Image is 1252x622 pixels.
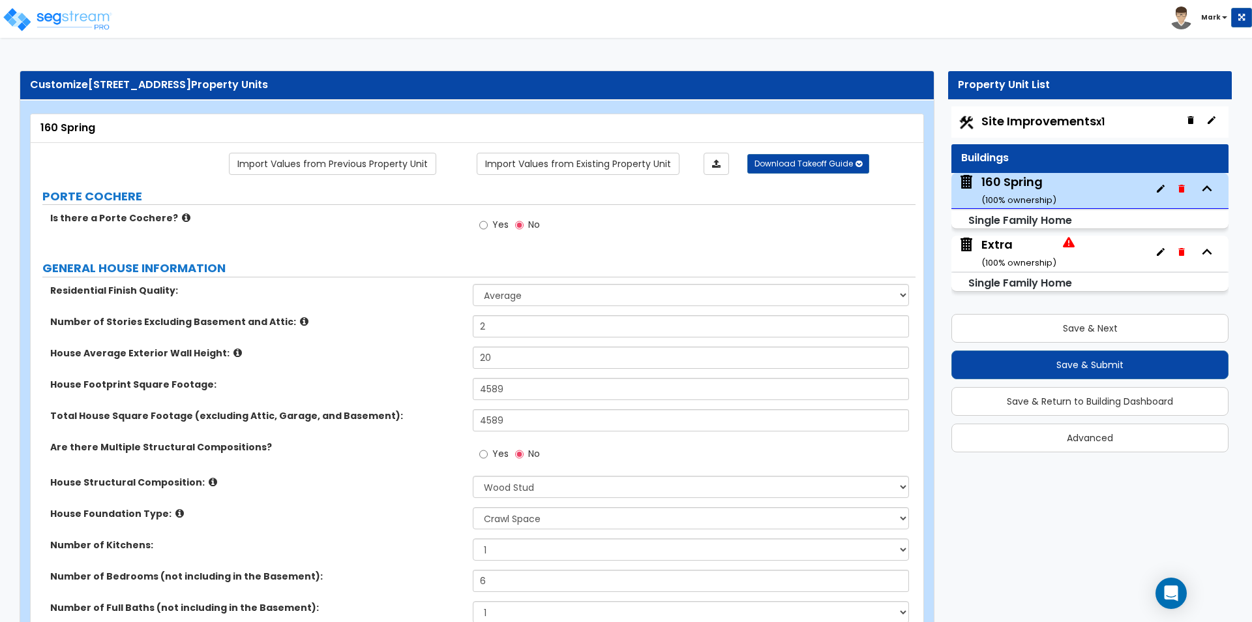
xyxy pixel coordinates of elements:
button: Save & Next [951,314,1229,343]
span: Site Improvements [981,113,1105,129]
div: Open Intercom Messenger [1155,578,1187,609]
label: Number of Stories Excluding Basement and Attic: [50,315,463,328]
img: avatar.png [1170,7,1193,29]
i: click for more info! [182,213,190,223]
label: GENERAL HOUSE INFORMATION [42,260,916,277]
button: Download Takeoff Guide [747,154,869,174]
small: Single Family Home [968,213,1072,228]
span: No [528,447,540,460]
input: No [515,447,524,461]
span: Yes [492,447,509,460]
span: Yes [492,218,509,231]
span: 160 Spring [958,174,1056,207]
span: Extra [958,236,1075,270]
input: Yes [479,218,488,232]
small: ( 100 % ownership) [981,194,1056,206]
i: click for more info! [233,348,242,358]
input: Yes [479,447,488,461]
label: House Average Exterior Wall Height: [50,347,463,360]
label: Are there Multiple Structural Compositions? [50,441,463,454]
img: Construction.png [958,114,975,131]
img: building.svg [958,174,975,191]
span: [STREET_ADDRESS] [88,77,191,92]
small: x1 [1096,115,1105,129]
label: House Structural Composition: [50,476,463,489]
div: 160 Spring [981,174,1056,207]
label: Residential Finish Quality: [50,284,463,297]
label: Number of Full Baths (not including in the Basement): [50,601,463,614]
a: Import the dynamic attributes value through Excel sheet [704,153,729,175]
div: Property Unit List [958,78,1222,93]
a: Import the dynamic attribute values from existing properties. [477,153,679,175]
i: click for more info! [175,508,184,518]
small: ( 100 % ownership) [981,257,1056,269]
label: House Footprint Square Footage: [50,378,463,391]
div: Buildings [961,151,1219,166]
i: click for more info! [300,317,308,326]
div: 160 Spring [40,121,914,136]
button: Save & Return to Building Dashboard [951,387,1229,416]
label: PORTE COCHERE [42,188,916,205]
span: No [528,218,540,231]
img: logo_pro_r.png [2,7,113,33]
div: Customize Property Units [30,78,924,93]
b: Mark [1201,12,1221,22]
i: click for more info! [209,477,217,487]
label: Total House Square Footage (excluding Attic, Garage, and Basement): [50,409,463,422]
img: building.svg [958,236,975,253]
label: House Foundation Type: [50,507,463,520]
input: No [515,218,524,232]
button: Save & Submit [951,350,1229,379]
div: Extra [981,236,1056,270]
span: Download Takeoff Guide [754,158,853,169]
label: Number of Bedrooms (not including in the Basement): [50,570,463,583]
a: Import the dynamic attribute values from previous properties. [229,153,436,175]
label: Number of Kitchens: [50,538,463,552]
button: Advanced [951,424,1229,452]
label: Is there a Porte Cochere? [50,211,463,225]
small: Single Family Home [968,275,1072,290]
